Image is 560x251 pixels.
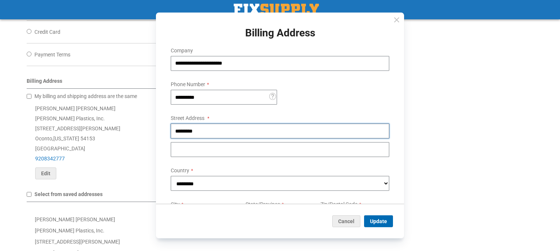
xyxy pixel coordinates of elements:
[171,201,180,207] span: City
[27,104,349,179] div: [PERSON_NAME] [PERSON_NAME] [PERSON_NAME] Plastics, Inc. [STREET_ADDRESS][PERSON_NAME] Oconto , 5...
[41,170,50,176] span: Edit
[338,218,354,224] span: Cancel
[364,215,393,227] button: Update
[34,191,103,197] span: Select from saved addresses
[171,81,205,87] span: Phone Number
[53,136,79,141] span: [US_STATE]
[171,115,204,121] span: Street Address
[332,215,360,227] button: Cancel
[234,4,319,16] a: store logo
[35,167,56,179] button: Edit
[34,52,70,58] span: Payment Terms
[320,201,357,207] span: Zip/Postal Code
[171,48,193,53] span: Company
[246,201,280,207] span: State/Province
[234,4,319,16] img: Fix Industrial Supply
[34,93,137,99] span: My billing and shipping address are the same
[27,77,349,89] div: Billing Address
[34,29,60,35] span: Credit Card
[370,218,387,224] span: Update
[35,156,65,162] a: 9208342777
[171,167,189,173] span: Country
[165,27,395,39] h1: Billing Address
